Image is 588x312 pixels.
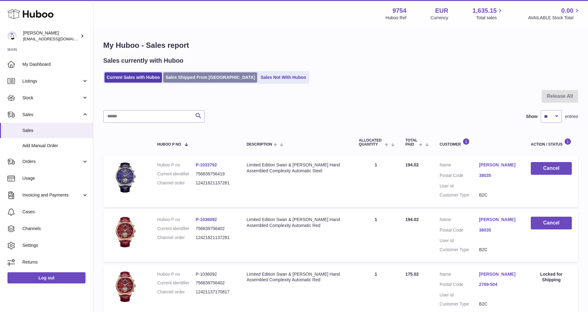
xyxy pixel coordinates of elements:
span: 0.00 [561,7,573,15]
dt: Huboo P no [157,217,196,223]
span: Cases [22,209,88,215]
a: Sales Shipped From [GEOGRAPHIC_DATA] [163,72,257,83]
div: Limited Edition Swan & [PERSON_NAME] Hand Assembled Complexity Automatic Steel [247,162,346,174]
button: Cancel [531,217,572,229]
div: Limited Edition Swan & [PERSON_NAME] Hand Assembled Complexity Automatic Red [247,271,346,283]
a: P-1036092 [196,217,217,222]
a: [PERSON_NAME] [479,162,518,168]
dd: B2C [479,301,518,307]
dt: Huboo P no [157,162,196,168]
a: [PERSON_NAME] [479,217,518,223]
dt: Customer Type [440,247,479,253]
div: Limited Edition Swan & [PERSON_NAME] Hand Assembled Complexity Automatic Red [247,217,346,228]
span: Sales [22,112,82,118]
strong: EUR [435,7,448,15]
dt: User Id [440,292,479,298]
a: 1,635.15 Total sales [473,7,504,21]
dt: Customer Type [440,301,479,307]
dt: Channel order [157,180,196,186]
dt: Channel order [157,289,196,295]
h2: Sales currently with Huboo [103,57,183,65]
strong: 9754 [392,7,406,15]
span: Total sales [476,15,504,21]
dt: Current identifier [157,226,196,232]
dt: Postal Code [440,227,479,235]
div: Currency [431,15,448,21]
span: Usage [22,175,88,181]
div: Action / Status [531,138,572,147]
h1: My Huboo - Sales report [103,40,578,50]
span: Sales [22,128,88,133]
a: [PERSON_NAME] [479,271,518,277]
span: Returns [22,259,88,265]
a: 38035 [479,227,518,233]
div: Locked for Shipping [531,271,572,283]
dt: Name [440,217,479,224]
span: Huboo P no [157,142,181,147]
div: Customer [440,138,518,147]
img: 97541756811724.jpg [109,217,141,248]
dd: 12421137170817 [196,289,234,295]
dd: 756839756402 [196,280,234,286]
a: Sales Not With Huboo [258,72,308,83]
dt: Postal Code [440,282,479,289]
td: 1 [353,156,399,207]
a: P-1033792 [196,162,217,167]
span: [EMAIL_ADDRESS][DOMAIN_NAME] [23,36,91,41]
span: 194.02 [405,162,419,167]
dt: Name [440,162,479,170]
a: 38035 [479,173,518,179]
span: Orders [22,159,82,165]
dt: Current identifier [157,280,196,286]
span: 194.02 [405,217,419,222]
span: 1,635.15 [473,7,497,15]
span: ALLOCATED Quantity [359,138,383,147]
img: 97541756811724.jpg [109,271,141,302]
label: Show [526,114,538,120]
dt: Current identifier [157,171,196,177]
a: Current Sales with Huboo [104,72,162,83]
dd: 756839756419 [196,171,234,177]
span: Invoicing and Payments [22,192,82,198]
dd: 12421821137281 [196,180,234,186]
div: [PERSON_NAME] [23,30,79,42]
span: entries [565,114,578,120]
img: info@fieldsluxury.london [7,31,17,41]
dt: Name [440,271,479,279]
span: Settings [22,242,88,248]
dd: B2C [479,192,518,198]
dd: P-1036092 [196,271,234,277]
span: Add Manual Order [22,143,88,149]
span: Listings [22,78,82,84]
dt: User Id [440,238,479,244]
span: Channels [22,226,88,232]
a: 2769-504 [479,282,518,287]
span: Total paid [405,138,418,147]
dd: 756839756402 [196,226,234,232]
a: Log out [7,272,86,283]
span: 175.02 [405,272,419,277]
dd: 12421821137281 [196,235,234,241]
div: Huboo Ref [386,15,406,21]
dt: User Id [440,183,479,189]
span: My Dashboard [22,61,88,67]
button: Cancel [531,162,572,175]
a: 0.00 AVAILABLE Stock Total [528,7,581,21]
dt: Channel order [157,235,196,241]
dt: Huboo P no [157,271,196,277]
span: Stock [22,95,82,101]
span: AVAILABLE Stock Total [528,15,581,21]
dd: B2C [479,247,518,253]
td: 1 [353,210,399,262]
img: 97541756811480.jpg [109,162,141,193]
dt: Customer Type [440,192,479,198]
dt: Postal Code [440,173,479,180]
span: Description [247,142,272,147]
